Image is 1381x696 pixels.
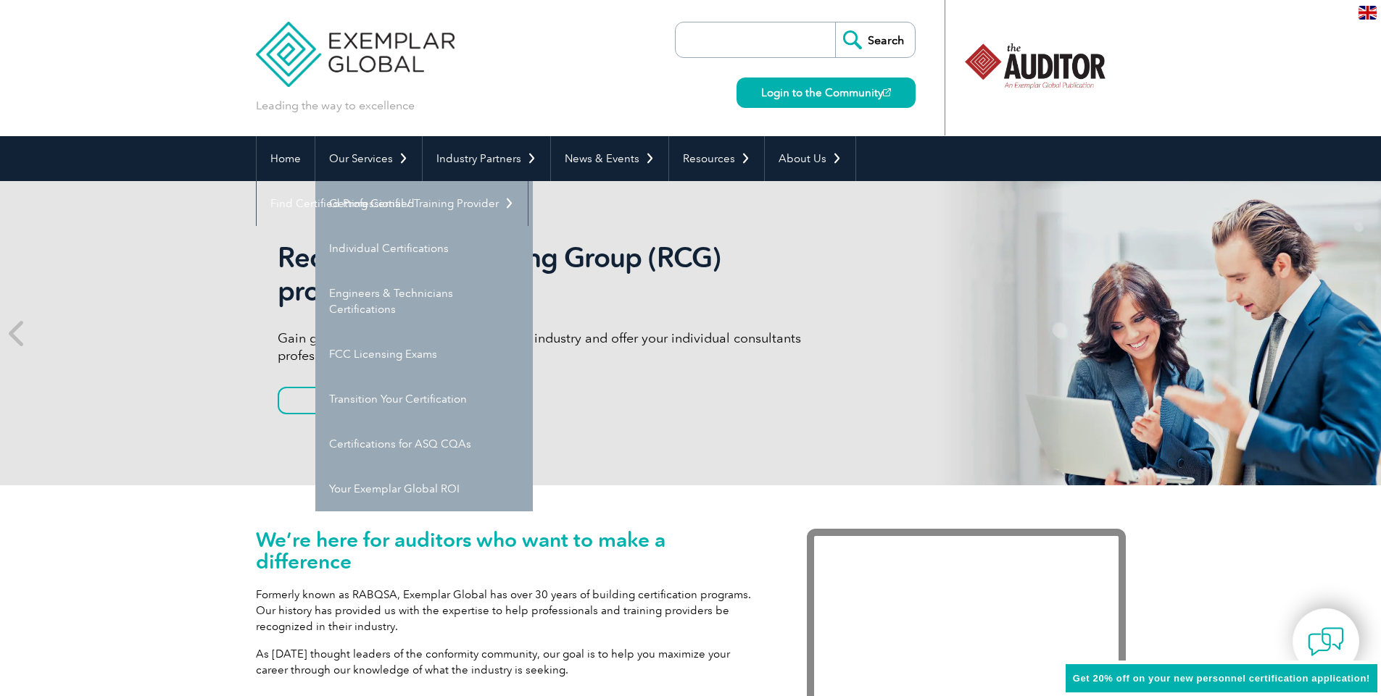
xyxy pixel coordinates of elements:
a: Engineers & Technicians Certifications [315,271,533,332]
a: Our Services [315,136,422,181]
a: Resources [669,136,764,181]
a: Home [257,136,315,181]
p: Gain global recognition in the compliance industry and offer your individual consultants professi... [278,330,821,364]
input: Search [835,22,915,57]
img: en [1359,6,1377,20]
span: Get 20% off on your new personnel certification application! [1073,673,1370,684]
a: Login to the Community [737,77,916,108]
p: Formerly known as RABQSA, Exemplar Global has over 30 years of building certification programs. O... [256,587,763,634]
h1: We’re here for auditors who want to make a difference [256,529,763,572]
p: Leading the way to excellence [256,98,415,114]
img: open_square.png [883,88,891,96]
img: contact-chat.png [1308,624,1344,660]
a: Your Exemplar Global ROI [315,466,533,511]
a: Learn More [278,387,428,414]
a: Transition Your Certification [315,377,533,422]
a: News & Events [551,136,668,181]
a: Individual Certifications [315,226,533,271]
a: Certifications for ASQ CQAs [315,422,533,466]
h2: Recognized Consulting Group (RCG) program [278,241,821,308]
a: Industry Partners [423,136,550,181]
a: Find Certified Professional / Training Provider [257,181,528,226]
p: As [DATE] thought leaders of the conformity community, our goal is to help you maximize your care... [256,646,763,678]
a: FCC Licensing Exams [315,332,533,377]
a: About Us [765,136,855,181]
